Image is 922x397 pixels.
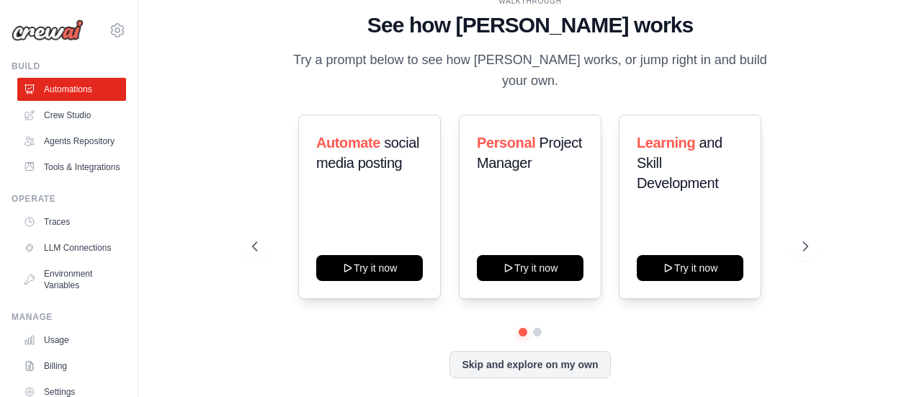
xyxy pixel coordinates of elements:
[12,61,126,72] div: Build
[12,193,126,205] div: Operate
[12,19,84,41] img: Logo
[637,135,722,191] span: and Skill Development
[17,104,126,127] a: Crew Studio
[17,210,126,233] a: Traces
[17,329,126,352] a: Usage
[17,130,126,153] a: Agents Repository
[17,262,126,297] a: Environment Variables
[477,135,535,151] span: Personal
[316,135,380,151] span: Automate
[316,255,423,281] button: Try it now
[477,135,582,171] span: Project Manager
[637,255,743,281] button: Try it now
[637,135,695,151] span: Learning
[17,78,126,101] a: Automations
[477,255,583,281] button: Try it now
[449,351,610,378] button: Skip and explore on my own
[252,12,807,38] h1: See how [PERSON_NAME] works
[288,50,772,92] p: Try a prompt below to see how [PERSON_NAME] works, or jump right in and build your own.
[12,311,126,323] div: Manage
[17,156,126,179] a: Tools & Integrations
[17,236,126,259] a: LLM Connections
[17,354,126,378] a: Billing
